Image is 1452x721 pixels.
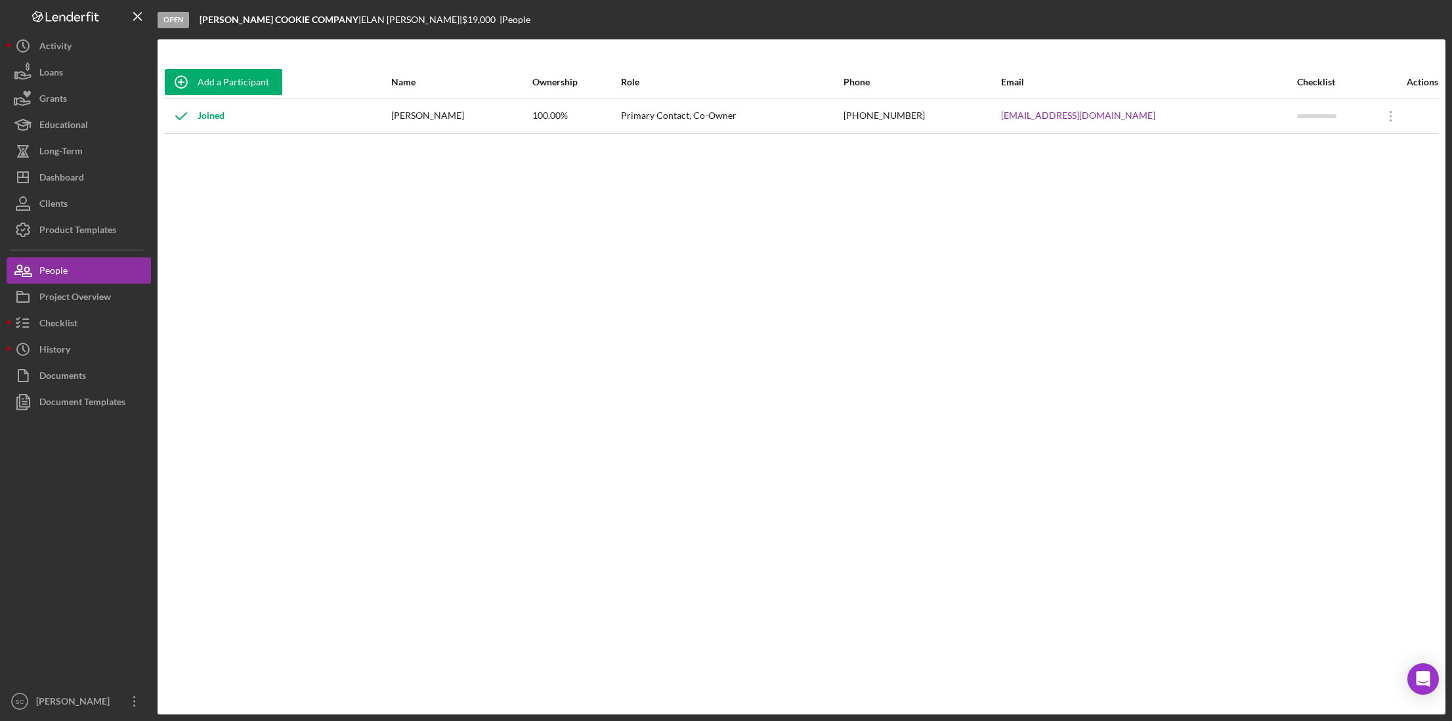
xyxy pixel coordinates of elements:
[7,112,151,138] button: Educational
[843,100,1000,133] div: [PHONE_NUMBER]
[39,33,72,62] div: Activity
[1407,663,1439,695] div: Open Intercom Messenger
[532,77,620,87] div: Ownership
[39,217,116,246] div: Product Templates
[39,85,67,115] div: Grants
[39,112,88,141] div: Educational
[843,77,1000,87] div: Phone
[621,77,842,87] div: Role
[361,14,462,25] div: ELAN [PERSON_NAME] |
[198,69,269,95] div: Add a Participant
[39,310,77,339] div: Checklist
[7,217,151,243] button: Product Templates
[7,85,151,112] button: Grants
[7,362,151,389] button: Documents
[158,12,189,28] div: Open
[1001,110,1155,121] a: [EMAIL_ADDRESS][DOMAIN_NAME]
[1375,77,1438,87] div: Actions
[39,59,63,89] div: Loans
[200,14,361,25] div: |
[7,284,151,310] button: Project Overview
[621,100,842,133] div: Primary Contact, Co-Owner
[500,14,530,25] div: | People
[7,190,151,217] button: Clients
[7,33,151,59] button: Activity
[39,138,83,167] div: Long-Term
[7,389,151,415] button: Document Templates
[39,190,68,220] div: Clients
[7,336,151,362] button: History
[15,698,24,705] text: SC
[532,100,620,133] div: 100.00%
[39,164,84,194] div: Dashboard
[7,138,151,164] button: Long-Term
[7,688,151,714] button: SC[PERSON_NAME]
[39,336,70,366] div: History
[7,59,151,85] button: Loans
[1297,77,1373,87] div: Checklist
[7,310,151,336] button: Checklist
[462,14,496,25] span: $19,000
[33,688,118,718] div: [PERSON_NAME]
[200,14,358,25] b: [PERSON_NAME] COOKIE COMPANY
[7,257,151,284] button: People
[1001,77,1296,87] div: Email
[39,389,125,418] div: Document Templates
[165,69,282,95] button: Add a Participant
[7,164,151,190] button: Dashboard
[39,257,68,287] div: People
[391,77,531,87] div: Name
[39,362,86,392] div: Documents
[39,284,111,313] div: Project Overview
[165,100,224,133] div: Joined
[391,100,531,133] div: [PERSON_NAME]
